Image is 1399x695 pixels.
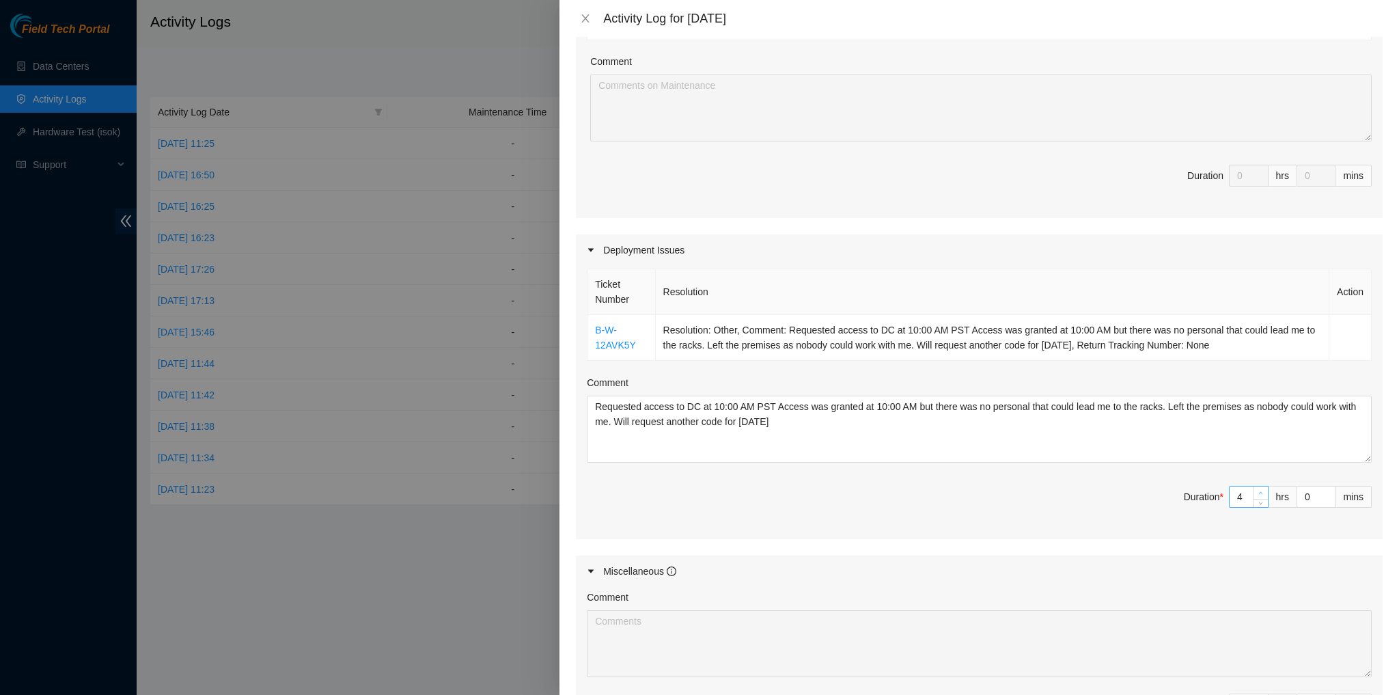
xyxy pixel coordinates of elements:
[1187,168,1223,183] div: Duration
[1253,487,1268,499] span: Increase Value
[1335,165,1372,187] div: mins
[1269,165,1297,187] div: hrs
[576,234,1383,266] div: Deployment Issues
[1184,489,1223,504] div: Duration
[595,325,636,351] a: B-W-12AVK5Y
[576,12,595,25] button: Close
[656,315,1329,361] td: Resolution: Other, Comment: Requested access to DC at 10:00 AM PST Access was granted at 10:00 AM...
[603,11,1383,26] div: Activity Log for [DATE]
[603,564,676,579] div: Miscellaneous
[576,556,1383,587] div: Miscellaneous info-circle
[1335,486,1372,508] div: mins
[587,375,628,390] label: Comment
[587,269,655,315] th: Ticket Number
[590,54,632,69] label: Comment
[587,396,1372,463] textarea: Comment
[1253,499,1268,507] span: Decrease Value
[656,269,1329,315] th: Resolution
[667,567,676,576] span: info-circle
[587,610,1372,677] textarea: Comment
[587,246,595,254] span: caret-right
[587,590,628,605] label: Comment
[587,567,595,575] span: caret-right
[1257,489,1265,498] span: up
[1329,269,1372,315] th: Action
[580,13,591,24] span: close
[1257,499,1265,507] span: down
[1269,486,1297,508] div: hrs
[590,74,1372,141] textarea: Comment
